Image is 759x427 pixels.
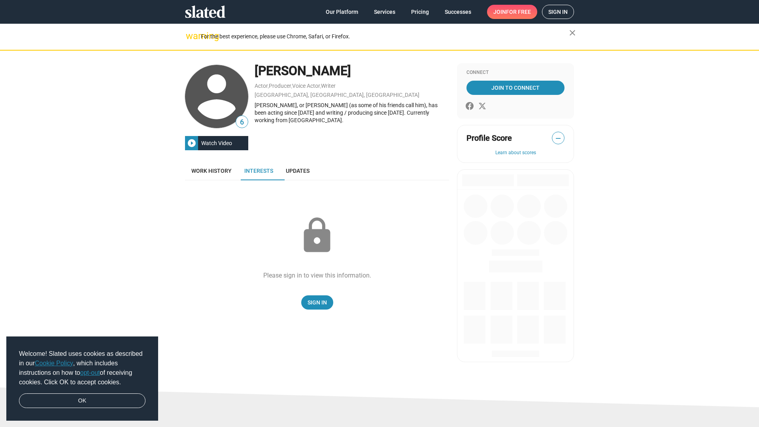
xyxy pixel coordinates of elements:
[405,5,435,19] a: Pricing
[319,5,364,19] a: Our Platform
[552,133,564,144] span: —
[308,295,327,310] span: Sign In
[19,349,145,387] span: Welcome! Slated uses cookies as described in our , which includes instructions on how to of recei...
[438,5,478,19] a: Successes
[297,216,337,255] mat-icon: lock
[493,5,531,19] span: Join
[255,102,449,124] div: [PERSON_NAME], or [PERSON_NAME] (as some of his friends call him), has been acting since [DATE] a...
[255,62,449,79] div: [PERSON_NAME]
[6,336,158,421] div: cookieconsent
[268,84,269,89] span: ,
[320,84,321,89] span: ,
[292,83,320,89] a: Voice Actor
[466,81,565,95] a: Join To Connect
[321,83,336,89] a: Writer
[468,81,563,95] span: Join To Connect
[238,161,279,180] a: Interests
[269,83,291,89] a: Producer
[279,161,316,180] a: Updates
[191,168,232,174] span: Work history
[301,295,333,310] a: Sign In
[185,136,248,150] button: Watch Video
[244,168,273,174] span: Interests
[466,150,565,156] button: Learn about scores
[291,84,292,89] span: ,
[255,92,419,98] a: [GEOGRAPHIC_DATA], [GEOGRAPHIC_DATA], [GEOGRAPHIC_DATA]
[326,5,358,19] span: Our Platform
[368,5,402,19] a: Services
[286,168,310,174] span: Updates
[548,5,568,19] span: Sign in
[568,28,577,38] mat-icon: close
[186,31,195,41] mat-icon: warning
[466,133,512,144] span: Profile Score
[236,117,248,128] span: 6
[35,360,73,367] a: Cookie Policy
[506,5,531,19] span: for free
[198,136,235,150] div: Watch Video
[201,31,569,42] div: For the best experience, please use Chrome, Safari, or Firefox.
[19,393,145,408] a: dismiss cookie message
[187,138,196,148] mat-icon: play_circle_filled
[411,5,429,19] span: Pricing
[185,161,238,180] a: Work history
[374,5,395,19] span: Services
[542,5,574,19] a: Sign in
[263,271,371,280] div: Please sign in to view this information.
[466,70,565,76] div: Connect
[80,369,100,376] a: opt-out
[255,83,268,89] a: Actor
[445,5,471,19] span: Successes
[487,5,537,19] a: Joinfor free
